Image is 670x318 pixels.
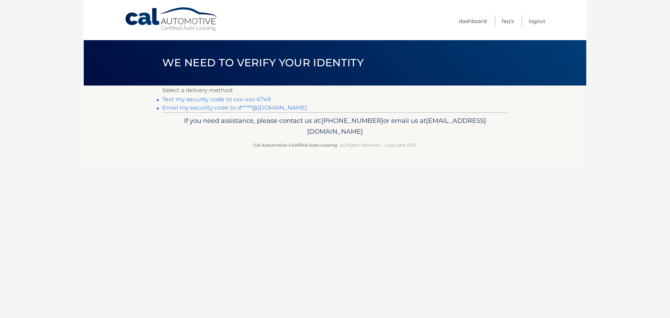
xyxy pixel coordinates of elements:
strong: Cal Automotive Certified Auto Leasing [253,142,337,148]
a: Dashboard [459,15,487,27]
a: Email my security code to d*****@[DOMAIN_NAME] [162,104,307,111]
span: We need to verify your identity [162,56,364,69]
span: [PHONE_NUMBER] [321,117,383,125]
a: Cal Automotive [125,7,219,32]
a: FAQ's [502,15,514,27]
a: Text my security code to xxx-xxx-6749 [162,96,271,103]
a: Logout [529,15,545,27]
p: Select a delivery method: [162,86,508,95]
p: If you need assistance, please contact us at: or email us at [167,115,503,138]
p: - All Rights Reserved - Copyright 2025 [167,141,503,149]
